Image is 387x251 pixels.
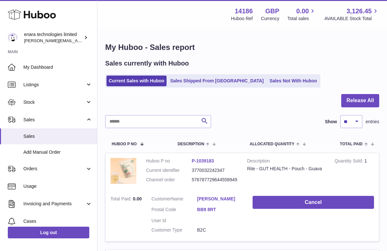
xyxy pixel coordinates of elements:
[133,196,142,201] span: 0.00
[247,166,325,172] div: Rite - GUT HEALTH - Pouch - Guava
[8,227,89,238] a: Log out
[23,117,85,123] span: Sales
[235,7,253,16] strong: 14186
[110,158,136,184] img: 141861748703523.jpg
[192,158,214,163] a: P-1039183
[324,16,379,22] span: AVAILABLE Stock Total
[265,7,279,16] strong: GBP
[105,42,379,53] h1: My Huboo - Sales report
[24,31,82,44] div: enara technologies limited
[152,218,197,224] dt: User Id
[110,196,133,203] strong: Total Paid
[340,142,363,146] span: Total paid
[247,158,325,166] strong: Description
[106,76,167,86] a: Current Sales with Huboo
[24,38,130,43] span: [PERSON_NAME][EMAIL_ADDRESS][DOMAIN_NAME]
[325,119,337,125] label: Show
[287,16,316,22] span: Total sales
[250,142,294,146] span: ALLOCATED Quantity
[253,196,374,209] button: Cancel
[152,227,197,233] dt: Customer Type
[197,227,243,233] dd: B2C
[324,7,379,22] a: 3,126.45 AVAILABLE Stock Total
[146,177,192,183] dt: Channel order
[192,177,238,183] dd: 576787729644558949
[8,33,18,42] img: Dee@enara.co
[197,207,243,213] a: BB9 8RT
[287,7,316,22] a: 0.00 Total sales
[23,82,85,88] span: Listings
[105,59,189,68] h2: Sales currently with Huboo
[146,167,192,173] dt: Current identifier
[346,7,372,16] span: 3,126.45
[23,201,85,207] span: Invoicing and Payments
[366,119,379,125] span: entries
[178,142,204,146] span: Description
[330,153,379,191] td: 1
[341,94,379,107] button: Release All
[197,196,243,202] a: [PERSON_NAME]
[334,158,364,165] strong: Quantity Sold
[23,183,92,189] span: Usage
[267,76,319,86] a: Sales Not With Huboo
[23,99,85,105] span: Stock
[23,218,92,224] span: Cases
[152,196,171,201] span: Customer
[23,64,92,70] span: My Dashboard
[261,16,280,22] div: Currency
[23,149,92,155] span: Add Manual Order
[146,158,192,164] dt: Huboo P no
[112,142,137,146] span: Huboo P no
[296,7,309,16] span: 0.00
[23,133,92,139] span: Sales
[231,16,253,22] div: Huboo Ref
[23,166,85,172] span: Orders
[168,76,266,86] a: Sales Shipped From [GEOGRAPHIC_DATA]
[192,167,238,173] dd: 3770032242347
[152,207,197,214] dt: Postal Code
[152,196,197,204] dt: Name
